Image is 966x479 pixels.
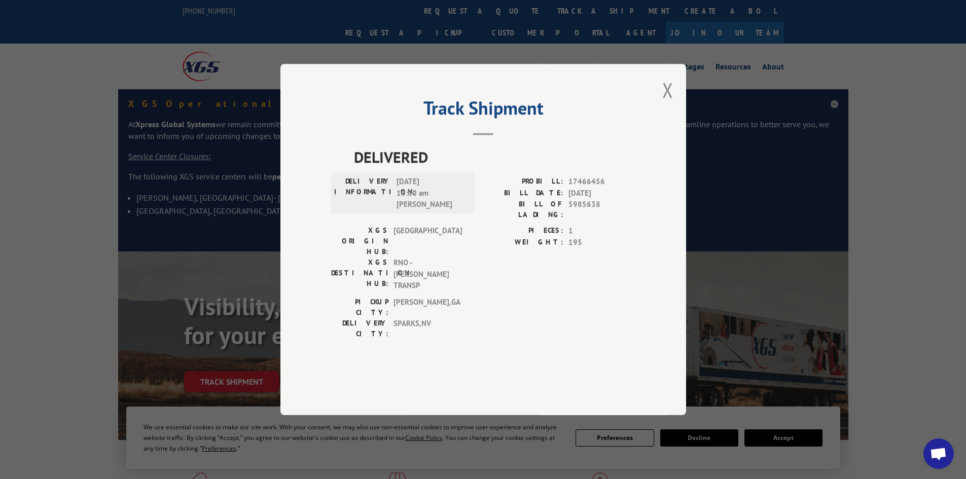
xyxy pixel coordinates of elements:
[483,176,563,188] label: PROBILL:
[483,225,563,237] label: PIECES:
[354,145,635,168] span: DELIVERED
[483,199,563,220] label: BILL OF LADING:
[397,176,465,210] span: [DATE] 10:00 am [PERSON_NAME]
[568,237,635,248] span: 195
[331,225,388,257] label: XGS ORIGIN HUB:
[334,176,391,210] label: DELIVERY INFORMATION:
[393,225,462,257] span: [GEOGRAPHIC_DATA]
[568,188,635,199] span: [DATE]
[331,101,635,120] h2: Track Shipment
[331,297,388,318] label: PICKUP CITY:
[393,318,462,339] span: SPARKS , NV
[568,176,635,188] span: 17466456
[483,188,563,199] label: BILL DATE:
[331,318,388,339] label: DELIVERY CITY:
[393,297,462,318] span: [PERSON_NAME] , GA
[568,199,635,220] span: 5985638
[568,225,635,237] span: 1
[331,257,388,291] label: XGS DESTINATION HUB:
[393,257,462,291] span: RNO - [PERSON_NAME] TRANSP
[483,237,563,248] label: WEIGHT:
[662,77,673,103] button: Close modal
[923,438,954,469] a: Open chat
